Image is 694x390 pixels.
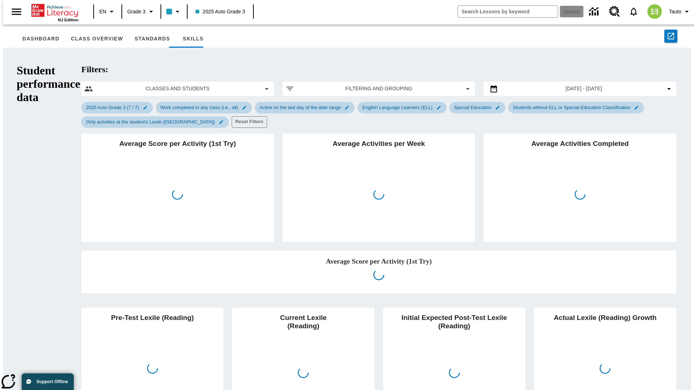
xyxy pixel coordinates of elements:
[669,8,681,16] span: Tauto
[389,313,520,373] h2: Initial Expected Post-Test Lexile (Reading)
[84,84,271,93] button: Select classes and students menu item
[87,256,671,267] h2: Average Score per Activity (1st Try)
[82,119,219,125] span: Only activities at the student's Lexile ([GEOGRAPHIC_DATA])
[540,313,671,368] h2: Actual Lexile (Reading) Growth
[58,18,78,22] span: NJ Edition
[196,8,245,16] span: 2025 Auto Grade 3
[605,2,624,21] a: Resource Center, Will open in new tab
[163,5,185,18] button: Class color is light blue. Change class color
[99,85,257,92] span: Classes and Students
[624,2,643,21] a: Notifications
[286,84,472,93] button: Apply filters menu item
[450,105,496,110] span: Special Education
[99,8,106,16] span: EN
[238,313,369,373] h2: Current Lexile (Reading)
[300,85,458,92] span: Filtering and Grouping
[487,84,673,93] button: Select the date range menu item
[566,85,602,92] span: [DATE] - [DATE]
[124,5,158,18] button: Grade: Grade 3, Select a grade
[489,139,671,194] h2: Average Activities Completed
[358,105,437,110] span: English Language Learners (ELL)
[87,139,268,194] h2: Average Score per Activity (1st Try)
[65,30,129,48] button: Class Overview
[129,30,176,48] button: Standards
[664,30,677,43] button: Export to CSV
[509,105,635,110] span: Students without ELL or Special Education Classification
[17,30,65,48] button: Dashboard
[156,102,252,113] div: Edit Work completed in any class (i.e., all) filter selected submenu item
[458,6,558,17] input: search field
[665,84,673,93] svg: Collapse Date Range Filter
[81,116,229,128] div: Edit Only activities at the student's Lexile (Reading) filter selected submenu item
[585,2,605,22] a: Data Center
[357,102,446,113] div: Edit English Language Learners (ELL) filter selected submenu item
[255,102,355,113] div: Edit Active on the last day of the date range filter selected submenu item
[37,379,68,384] span: Support Offline
[31,3,78,22] div: Home
[87,313,218,368] h2: Pre-Test Lexile (Reading)
[176,30,210,48] button: Skills
[643,2,666,21] button: Select a new avatar
[6,1,27,22] button: Open side menu
[96,5,119,18] button: Language: EN, Select a language
[508,102,644,113] div: Edit Students without ELL or Special Education Classification filter selected submenu item
[156,105,243,110] span: Work completed in any class (i.e., all)
[127,8,146,16] span: Grade 3
[666,5,694,18] button: Profile/Settings
[647,4,662,19] img: avatar image
[22,373,74,390] button: Support Offline
[81,65,676,74] h2: Filters:
[81,102,153,113] div: Edit 2025 Auto Grade 3 (7 / 7) filter selected submenu item
[288,139,470,194] h2: Average Activities per Week
[255,105,345,110] span: Active on the last day of the date range
[82,105,143,110] span: 2025 Auto Grade 3 (7 / 7)
[449,102,505,113] div: Edit Special Education filter selected submenu item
